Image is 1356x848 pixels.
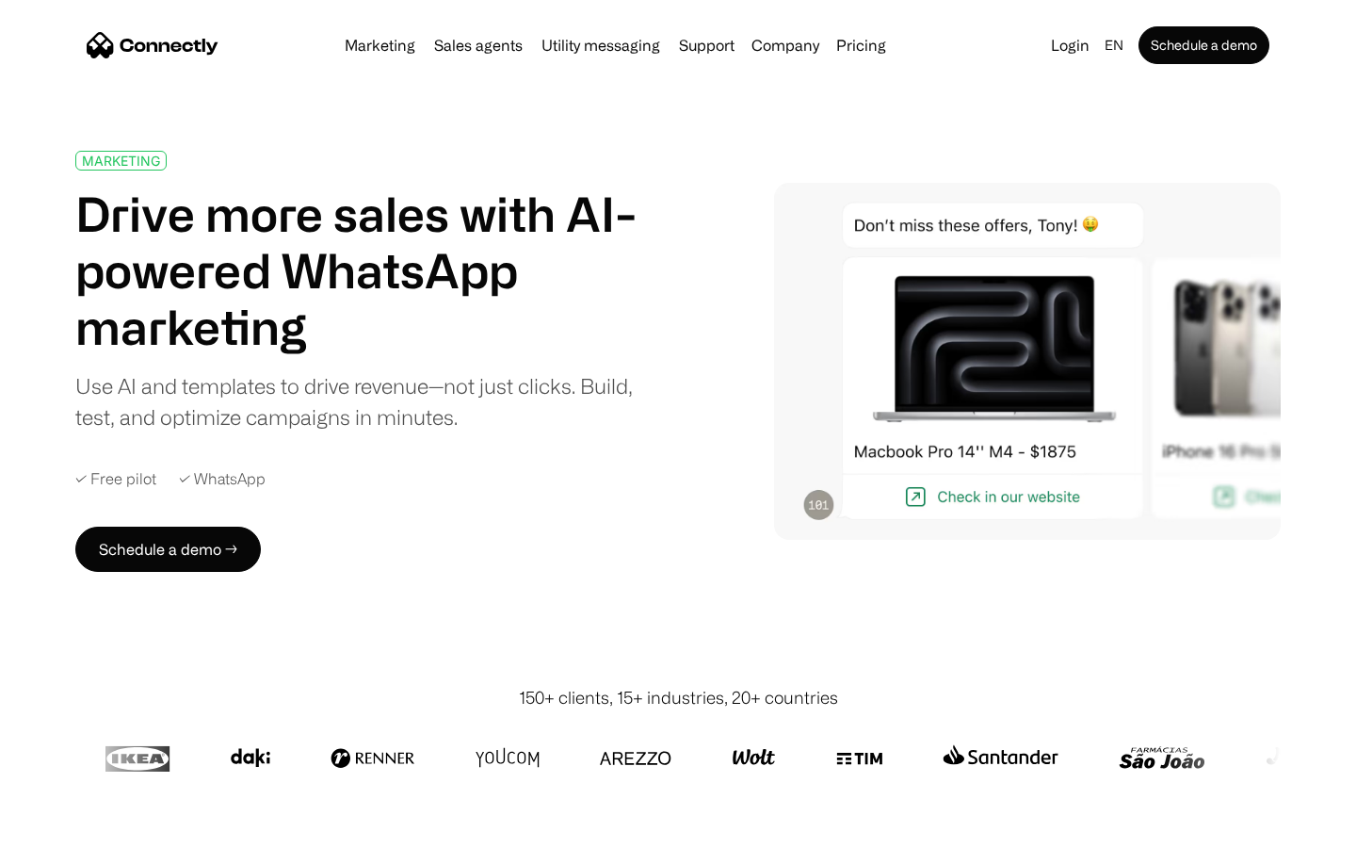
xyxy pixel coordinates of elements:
[75,527,261,572] a: Schedule a demo →
[427,38,530,53] a: Sales agents
[38,815,113,841] ul: Language list
[1138,26,1269,64] a: Schedule a demo
[1105,32,1123,58] div: en
[1043,32,1097,58] a: Login
[519,685,838,710] div: 150+ clients, 15+ industries, 20+ countries
[534,38,668,53] a: Utility messaging
[671,38,742,53] a: Support
[337,38,423,53] a: Marketing
[82,154,160,168] div: MARKETING
[75,370,657,432] div: Use AI and templates to drive revenue—not just clicks. Build, test, and optimize campaigns in min...
[19,813,113,841] aside: Language selected: English
[75,470,156,488] div: ✓ Free pilot
[751,32,819,58] div: Company
[179,470,266,488] div: ✓ WhatsApp
[829,38,894,53] a: Pricing
[75,186,657,355] h1: Drive more sales with AI-powered WhatsApp marketing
